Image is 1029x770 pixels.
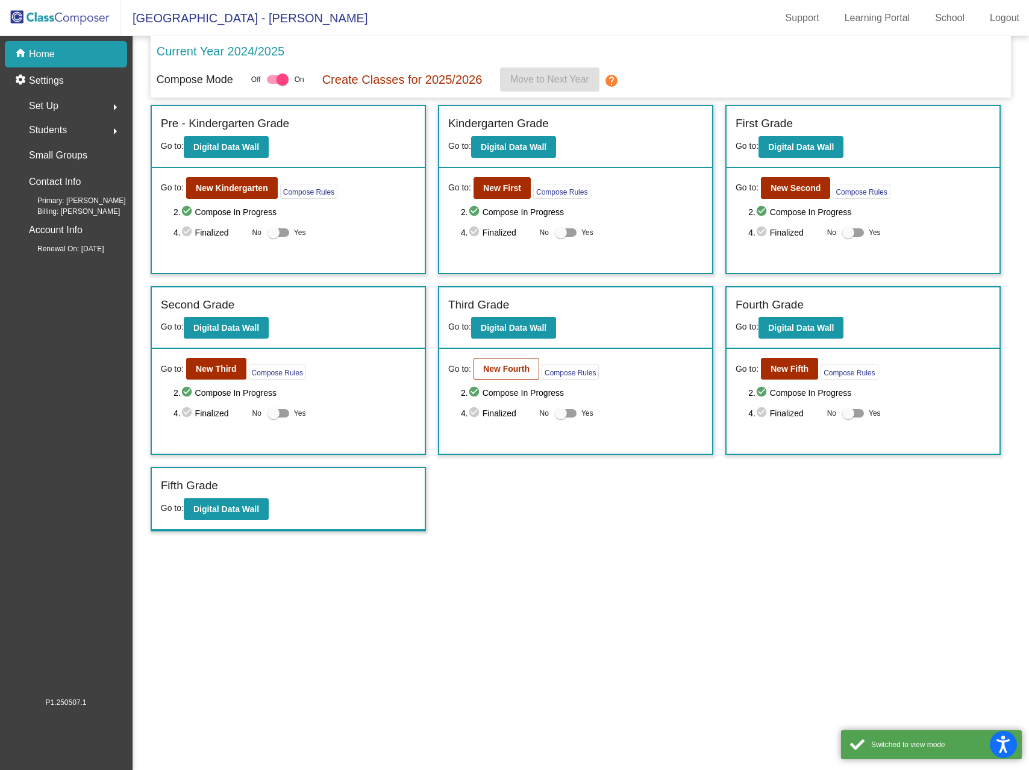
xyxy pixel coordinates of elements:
button: New Fifth [761,358,818,380]
label: Fifth Grade [161,477,218,495]
b: Digital Data Wall [193,323,259,333]
span: Go to: [736,322,758,331]
b: Digital Data Wall [768,142,834,152]
p: Contact Info [29,174,81,190]
span: Yes [869,225,881,240]
span: Go to: [736,141,758,151]
button: Compose Rules [249,365,306,380]
button: Compose Rules [542,365,599,380]
span: Students [29,122,67,139]
a: Learning Portal [835,8,920,28]
mat-icon: check_circle [468,406,483,421]
a: Logout [980,8,1029,28]
button: New Kindergarten [186,177,278,199]
b: Digital Data Wall [193,142,259,152]
button: Move to Next Year [500,67,599,92]
span: No [540,408,549,419]
mat-icon: check_circle [755,205,770,219]
mat-icon: settings [14,74,29,88]
span: Go to: [161,503,184,513]
p: Home [29,47,55,61]
span: Primary: [PERSON_NAME] [18,195,126,206]
span: Billing: [PERSON_NAME] [18,206,120,217]
span: 4. Finalized [174,406,246,421]
button: New First [474,177,531,199]
label: Fourth Grade [736,296,804,314]
span: 4. Finalized [748,225,821,240]
span: Go to: [448,141,471,151]
mat-icon: check_circle [755,406,770,421]
label: Third Grade [448,296,509,314]
mat-icon: check_circle [181,205,195,219]
span: No [827,227,836,238]
mat-icon: check_circle [181,225,195,240]
span: Off [251,74,261,85]
label: Second Grade [161,296,235,314]
button: Compose Rules [533,184,590,199]
span: 2. Compose In Progress [461,386,703,400]
label: Kindergarten Grade [448,115,549,133]
b: Digital Data Wall [193,504,259,514]
p: Account Info [29,222,83,239]
span: 2. Compose In Progress [748,205,990,219]
b: Digital Data Wall [768,323,834,333]
span: 4. Finalized [461,225,534,240]
button: Compose Rules [280,184,337,199]
b: Digital Data Wall [481,323,546,333]
a: School [925,8,974,28]
b: New Third [196,364,237,374]
label: Pre - Kindergarten Grade [161,115,289,133]
button: Digital Data Wall [471,317,556,339]
mat-icon: check_circle [181,406,195,421]
span: Go to: [161,363,184,375]
span: Yes [581,406,593,421]
mat-icon: check_circle [181,386,195,400]
button: Digital Data Wall [758,136,843,158]
button: Digital Data Wall [471,136,556,158]
span: 4. Finalized [461,406,534,421]
span: No [827,408,836,419]
span: Yes [294,406,306,421]
button: Digital Data Wall [758,317,843,339]
span: 4. Finalized [748,406,821,421]
span: [GEOGRAPHIC_DATA] - [PERSON_NAME] [120,8,367,28]
button: Compose Rules [821,365,878,380]
b: Digital Data Wall [481,142,546,152]
mat-icon: check_circle [755,225,770,240]
span: Go to: [736,363,758,375]
span: 2. Compose In Progress [461,205,703,219]
span: No [252,408,261,419]
span: No [540,227,549,238]
div: Switched to view mode [871,739,1013,750]
button: Digital Data Wall [184,317,269,339]
mat-icon: check_circle [755,386,770,400]
mat-icon: help [604,74,619,88]
b: New First [483,183,521,193]
button: Compose Rules [833,184,890,199]
span: Move to Next Year [511,74,590,84]
a: Support [776,8,829,28]
span: Go to: [161,181,184,194]
button: Digital Data Wall [184,498,269,520]
span: Go to: [448,363,471,375]
button: New Second [761,177,830,199]
button: Digital Data Wall [184,136,269,158]
mat-icon: home [14,47,29,61]
b: New Second [771,183,821,193]
mat-icon: check_circle [468,205,483,219]
span: On [295,74,304,85]
span: No [252,227,261,238]
button: New Third [186,358,246,380]
span: 2. Compose In Progress [174,386,416,400]
p: Create Classes for 2025/2026 [322,70,483,89]
mat-icon: arrow_right [108,100,122,114]
span: Go to: [448,322,471,331]
p: Current Year 2024/2025 [157,42,284,60]
p: Settings [29,74,64,88]
p: Compose Mode [157,72,233,88]
mat-icon: check_circle [468,386,483,400]
mat-icon: check_circle [468,225,483,240]
span: 4. Finalized [174,225,246,240]
span: Renewal On: [DATE] [18,243,104,254]
label: First Grade [736,115,793,133]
